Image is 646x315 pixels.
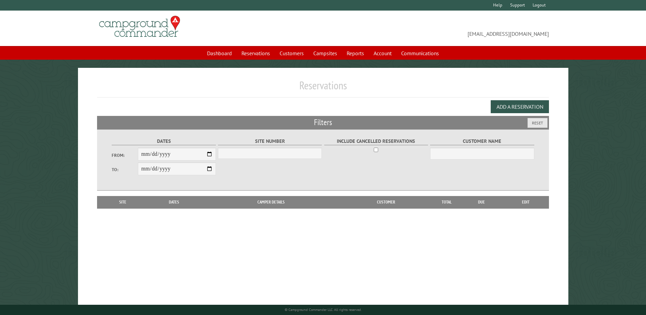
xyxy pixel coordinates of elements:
[397,47,443,60] a: Communications
[433,196,460,208] th: Total
[430,137,534,145] label: Customer Name
[237,47,274,60] a: Reservations
[369,47,396,60] a: Account
[203,47,236,60] a: Dashboard
[309,47,341,60] a: Campsites
[324,137,428,145] label: Include Cancelled Reservations
[339,196,433,208] th: Customer
[145,196,203,208] th: Dates
[100,196,145,208] th: Site
[97,116,549,129] h2: Filters
[275,47,308,60] a: Customers
[491,100,549,113] button: Add a Reservation
[343,47,368,60] a: Reports
[527,118,548,128] button: Reset
[285,307,362,312] small: © Campground Commander LLC. All rights reserved.
[97,13,182,40] img: Campground Commander
[323,19,549,38] span: [EMAIL_ADDRESS][DOMAIN_NAME]
[503,196,549,208] th: Edit
[218,137,322,145] label: Site Number
[97,79,549,97] h1: Reservations
[112,152,138,159] label: From:
[112,137,216,145] label: Dates
[203,196,339,208] th: Camper Details
[112,166,138,173] label: To:
[460,196,503,208] th: Due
